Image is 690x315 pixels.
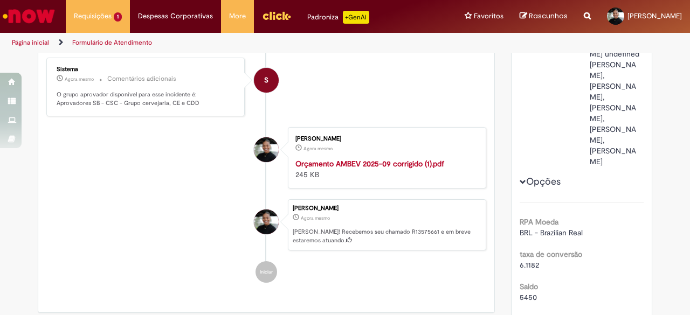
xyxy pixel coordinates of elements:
span: Favoritos [474,11,503,22]
span: Despesas Corporativas [138,11,213,22]
span: BRL - Brazilian Real [520,228,583,237]
p: [PERSON_NAME]! Recebemos seu chamado R13575661 e em breve estaremos atuando. [293,228,480,244]
small: Comentários adicionais [107,74,176,83]
img: click_logo_yellow_360x200.png [262,8,291,24]
img: ServiceNow [1,5,57,27]
p: O grupo aprovador disponível para esse incidente é: Aprovadores SB - CSC - Grupo cervejaria, CE e... [57,90,236,107]
a: Página inicial [12,38,49,47]
div: [PERSON_NAME] [293,205,480,212]
span: S [264,67,268,93]
li: Tatiane Costa Dametto [46,199,486,251]
time: 29/09/2025 10:20:58 [301,215,330,221]
span: Agora mesmo [303,145,333,152]
span: More [229,11,246,22]
div: 245 KB [295,158,475,180]
div: System [254,68,279,93]
a: Rascunhos [520,11,568,22]
div: Padroniza [307,11,369,24]
span: [PERSON_NAME] [627,11,682,20]
span: 5450 [520,292,537,302]
a: Formulário de Atendimento [72,38,152,47]
ul: Trilhas de página [8,33,452,53]
span: Agora mesmo [65,76,94,82]
div: [PERSON_NAME] [295,136,475,142]
div: Sistema [57,66,236,73]
b: RPA Moeda [520,217,558,227]
div: [PERSON_NAME] undefined [PERSON_NAME], [PERSON_NAME], [PERSON_NAME], [PERSON_NAME], [PERSON_NAME] [590,38,640,167]
span: Rascunhos [529,11,568,21]
span: 1 [114,12,122,22]
span: Agora mesmo [301,215,330,221]
span: Requisições [74,11,112,22]
time: 29/09/2025 10:20:52 [303,145,333,152]
time: 29/09/2025 10:21:06 [65,76,94,82]
a: Orçamento AMBEV 2025-09 corrigido (1).pdf [295,159,444,169]
div: Tatiane Costa Dametto [254,209,279,234]
span: 6.1182 [520,260,539,270]
p: +GenAi [343,11,369,24]
b: taxa de conversão [520,249,582,259]
b: Saldo [520,282,538,291]
div: Tatiane Costa Dametto [254,137,279,162]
